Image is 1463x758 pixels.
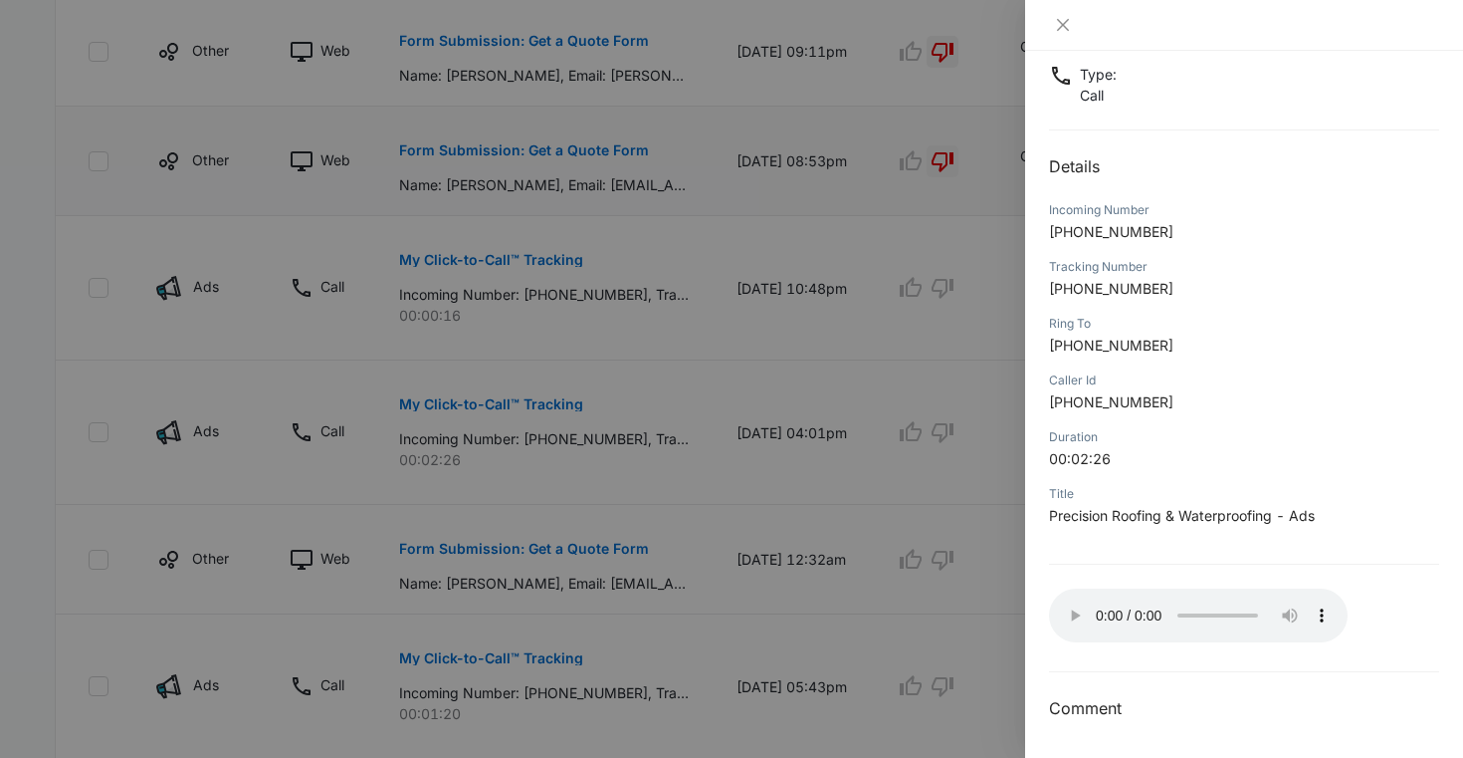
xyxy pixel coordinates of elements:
div: Ring To [1049,315,1439,333]
span: [PHONE_NUMBER] [1049,223,1173,240]
h2: Details [1049,154,1439,178]
span: [PHONE_NUMBER] [1049,393,1173,410]
span: [PHONE_NUMBER] [1049,337,1173,354]
span: Precision Roofing & Waterproofing - Ads [1049,507,1315,524]
div: Title [1049,485,1439,503]
button: Close [1049,16,1077,34]
h3: Comment [1049,696,1439,720]
div: Duration [1049,428,1439,446]
div: Tracking Number [1049,258,1439,276]
span: [PHONE_NUMBER] [1049,280,1173,297]
div: Incoming Number [1049,201,1439,219]
span: close [1055,17,1071,33]
div: Caller Id [1049,372,1439,389]
audio: Your browser does not support the audio tag. [1049,589,1348,642]
p: Call [1080,85,1117,106]
span: 00:02:26 [1049,450,1111,467]
p: Type : [1080,64,1117,85]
